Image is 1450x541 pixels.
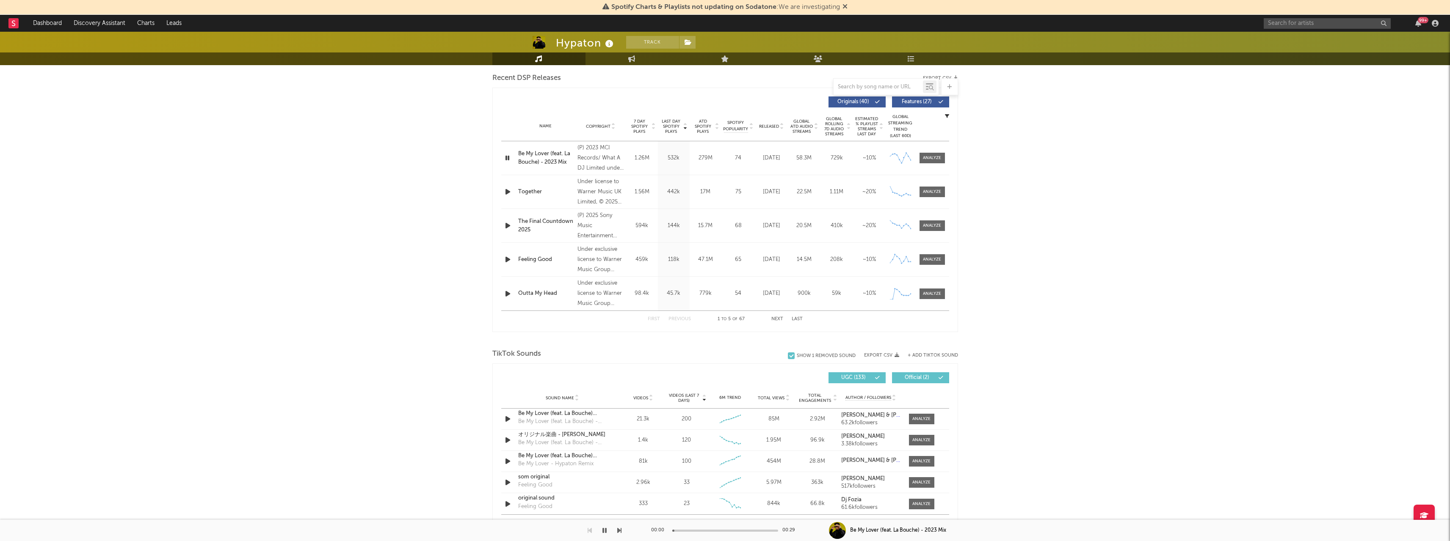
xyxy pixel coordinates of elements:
[759,124,779,129] span: Released
[624,500,663,508] div: 333
[754,415,793,423] div: 85M
[692,154,719,162] div: 279M
[710,395,750,401] div: 6M Trend
[798,436,837,445] div: 96.9k
[855,289,884,298] div: ~ 10 %
[692,289,719,298] div: 779k
[518,217,574,234] a: The Final Countdown 2025
[518,473,607,481] a: som original
[754,478,793,487] div: 5.97M
[682,457,691,466] div: 100
[628,255,656,264] div: 459k
[648,317,660,321] button: First
[518,289,574,298] a: Outta My Head
[841,434,885,439] strong: [PERSON_NAME]
[892,96,949,107] button: Features(27)
[518,150,574,166] div: Be My Lover (feat. La Bouche) - 2023 Mix
[692,222,719,230] div: 15.7M
[898,99,936,104] span: Features ( 27 )
[660,255,688,264] div: 118k
[754,500,793,508] div: 844k
[855,154,884,162] div: ~ 10 %
[908,353,958,358] button: + Add TikTok Sound
[577,177,624,207] div: Under license to Warner Music UK Limited, © 2025 What A DJ Ltd
[757,154,786,162] div: [DATE]
[660,188,688,196] div: 442k
[754,436,793,445] div: 1.95M
[850,527,946,534] div: Be My Lover (feat. La Bouche) - 2023 Mix
[842,4,848,11] span: Dismiss
[518,494,607,503] a: original sound
[518,409,607,418] a: Be My Lover (feat. La Bouche) (2023 Mix)
[790,188,818,196] div: 22.5M
[518,123,574,129] div: Name
[160,15,188,32] a: Leads
[1415,20,1421,27] button: 99+
[518,503,552,511] div: Feeling Good
[624,478,663,487] div: 2.96k
[660,222,688,230] div: 144k
[790,255,818,264] div: 14.5M
[624,415,663,423] div: 21.3k
[823,289,851,298] div: 59k
[829,372,886,383] button: UGC(133)
[829,96,886,107] button: Originals(40)
[692,119,714,134] span: ATD Spotify Plays
[888,114,913,139] div: Global Streaming Trend (Last 60D)
[898,375,936,380] span: Official ( 2 )
[628,222,656,230] div: 594k
[628,289,656,298] div: 98.4k
[518,188,574,196] a: Together
[782,525,799,536] div: 00:29
[492,73,561,83] span: Recent DSP Releases
[757,222,786,230] div: [DATE]
[841,458,900,464] a: [PERSON_NAME] & [PERSON_NAME] & [PERSON_NAME]
[724,154,753,162] div: 74
[823,116,846,137] span: Global Rolling 7D Audio Streams
[792,317,803,321] button: Last
[724,255,753,264] div: 65
[892,372,949,383] button: Official(2)
[518,452,607,460] a: Be My Lover (feat. La Bouche) (2023 Mix)
[798,415,837,423] div: 2.92M
[834,84,923,91] input: Search by song name or URL
[757,289,786,298] div: [DATE]
[518,431,607,439] div: オリジナル楽曲 - [PERSON_NAME]
[841,412,985,418] strong: [PERSON_NAME] & [PERSON_NAME] & [PERSON_NAME]
[790,119,813,134] span: Global ATD Audio Streams
[577,244,624,275] div: Under exclusive license to Warner Music Group Germany Holding GmbH, © 2024 What A DJ Ltd.
[845,395,891,401] span: Author / Followers
[798,500,837,508] div: 66.8k
[633,395,648,401] span: Videos
[518,417,607,426] div: Be My Lover (feat. La Bouche) - 2023 Mix
[797,353,856,359] div: Show 1 Removed Sound
[823,255,851,264] div: 208k
[823,154,851,162] div: 729k
[667,393,701,403] span: Videos (last 7 days)
[790,222,818,230] div: 20.5M
[724,289,753,298] div: 54
[790,289,818,298] div: 900k
[577,143,624,173] div: (P) 2023 MCI Records/ What A DJ Limited under exclusive license to Nitron a unit of Sony Music En...
[518,439,607,447] div: Be My Lover (feat. La Bouche) - 2023 Mix
[624,457,663,466] div: 81k
[628,119,651,134] span: 7 Day Spotify Plays
[692,255,719,264] div: 47.1M
[834,99,873,104] span: Originals ( 40 )
[834,375,873,380] span: UGC ( 133 )
[611,4,776,11] span: Spotify Charts & Playlists not updating on Sodatone
[684,500,690,508] div: 23
[841,420,900,426] div: 63.2k followers
[651,525,668,536] div: 00:00
[708,518,754,528] div: 1 5 135
[841,412,900,418] a: [PERSON_NAME] & [PERSON_NAME] & [PERSON_NAME]
[660,154,688,162] div: 532k
[855,222,884,230] div: ~ 20 %
[771,317,783,321] button: Next
[758,395,784,401] span: Total Views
